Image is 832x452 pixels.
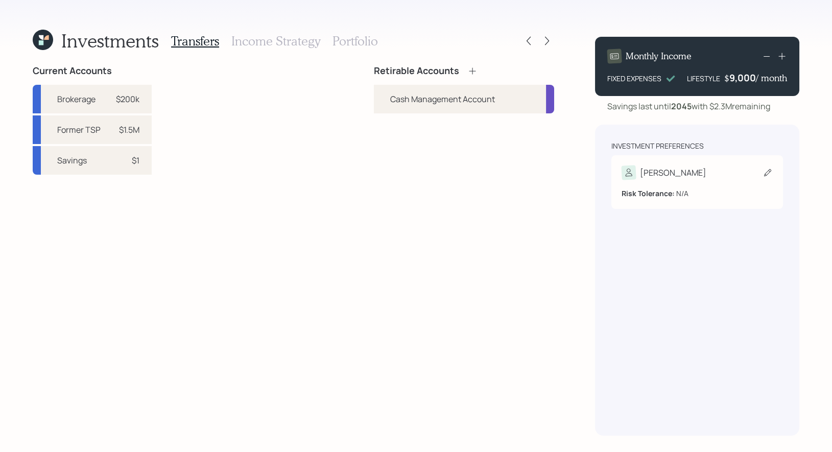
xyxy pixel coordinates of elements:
div: Brokerage [57,93,96,105]
div: FIXED EXPENSES [607,73,661,84]
div: $1.5M [119,124,139,136]
div: $200k [116,93,139,105]
h4: Monthly Income [626,51,692,62]
h4: Current Accounts [33,65,112,77]
b: Risk Tolerance: [622,188,675,198]
div: Investment Preferences [611,141,704,151]
h4: $ [724,73,729,84]
div: N/A [622,188,773,199]
div: $1 [132,154,139,166]
b: 2045 [671,101,692,112]
div: Cash Management Account [390,93,495,105]
h3: Income Strategy [231,34,320,49]
div: Savings [57,154,87,166]
h3: Transfers [171,34,219,49]
h4: Retirable Accounts [374,65,459,77]
div: LIFESTYLE [687,73,720,84]
div: 9,000 [729,72,756,84]
h4: / month [756,73,787,84]
div: [PERSON_NAME] [640,166,706,179]
div: Savings last until with $2.3M remaining [607,100,770,112]
div: Former TSP [57,124,101,136]
h3: Portfolio [332,34,378,49]
h1: Investments [61,30,159,52]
